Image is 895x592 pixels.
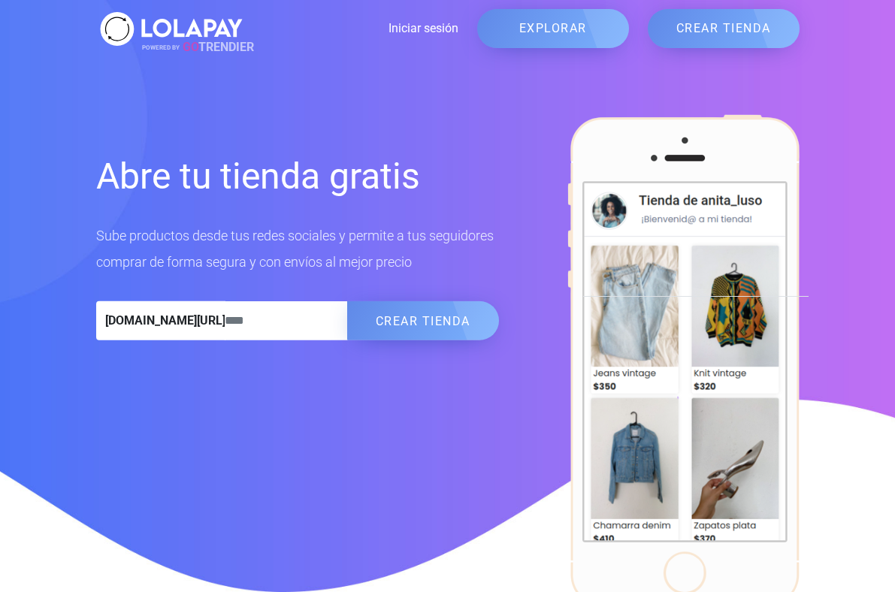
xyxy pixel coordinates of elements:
span: TRENDIER [142,38,254,56]
p: Sube productos desde tus redes sociales y permite a tus seguidores comprar de forma segura y con ... [96,222,499,275]
button: CREAR TIENDA [347,301,499,340]
span: POWERED BY [142,44,180,50]
h1: Abre tu tienda gratis [96,153,499,200]
a: Iniciar sesión [246,20,458,38]
span: GO [183,40,198,54]
a: EXPLORAR [477,9,629,48]
span: [DOMAIN_NAME][URL] [96,301,225,340]
a: CREAR TIENDA [648,9,800,48]
img: logo_white.svg [96,8,246,50]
